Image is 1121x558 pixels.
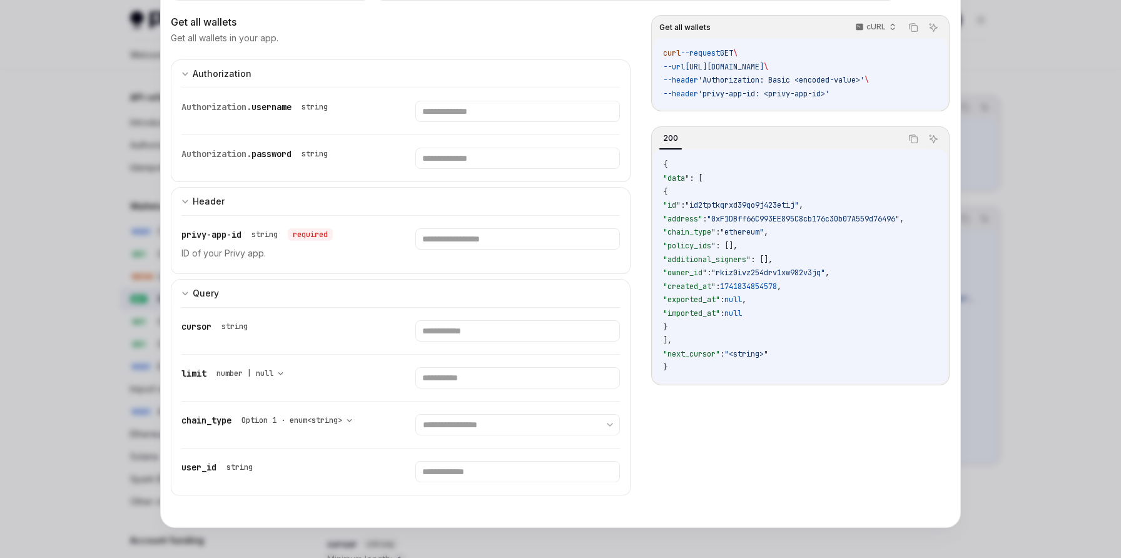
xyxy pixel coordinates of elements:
[866,22,886,32] p: cURL
[302,102,328,112] div: string
[905,131,921,147] button: Copy the contents from the code block
[171,279,631,307] button: expand input section
[221,322,248,332] div: string
[663,349,720,359] span: "next_cursor"
[720,227,764,237] span: "ethereum"
[181,148,333,160] div: Authorization.password
[848,17,901,38] button: cURL
[663,89,698,99] span: --header
[711,268,825,278] span: "rkiz0ivz254drv1xw982v3jq"
[663,295,720,305] span: "exported_at"
[716,241,738,251] span: : [],
[663,282,716,292] span: "created_at"
[663,200,681,210] span: "id"
[698,89,829,99] span: 'privy-app-id: <privy-app-id>'
[251,230,278,240] div: string
[707,268,711,278] span: :
[302,149,328,159] div: string
[663,214,703,224] span: "address"
[865,75,869,85] span: \
[685,62,764,72] span: [URL][DOMAIN_NAME]
[703,214,707,224] span: :
[251,148,292,160] span: password
[764,227,768,237] span: ,
[689,173,703,183] span: : [
[181,228,333,241] div: privy-app-id
[698,75,865,85] span: 'Authorization: Basic <encoded-value>'
[720,48,733,58] span: GET
[663,187,667,197] span: {
[925,19,941,36] button: Ask AI
[181,368,206,379] span: limit
[181,101,333,113] div: Authorization.username
[181,246,385,261] p: ID of your Privy app.
[251,101,292,113] span: username
[663,75,698,85] span: --header
[905,19,921,36] button: Copy the contents from the code block
[724,308,742,318] span: null
[681,48,720,58] span: --request
[724,349,768,359] span: "<string>"
[193,66,251,81] div: Authorization
[181,462,216,473] span: user_id
[181,320,253,333] div: cursor
[659,23,711,33] span: Get all wallets
[764,62,768,72] span: \
[751,255,773,265] span: : [],
[663,268,707,278] span: "owner_id"
[171,187,631,215] button: expand input section
[659,131,682,146] div: 200
[733,48,738,58] span: \
[181,461,258,474] div: user_id
[181,414,357,427] div: chain_type
[720,308,724,318] span: :
[777,282,781,292] span: ,
[171,32,278,44] p: Get all wallets in your app.
[181,415,231,426] span: chain_type
[663,62,685,72] span: --url
[707,214,900,224] span: "0xF1DBff66C993EE895C8cb176c30b07A559d76496"
[685,200,799,210] span: "id2tptkqrxd39qo9j423etij"
[181,148,251,160] span: Authorization.
[724,295,742,305] span: null
[663,173,689,183] span: "data"
[681,200,685,210] span: :
[663,308,720,318] span: "imported_at"
[171,59,631,88] button: expand input section
[720,349,724,359] span: :
[663,160,667,170] span: {
[226,462,253,472] div: string
[663,227,716,237] span: "chain_type"
[900,214,904,224] span: ,
[181,321,211,332] span: cursor
[663,362,667,372] span: }
[663,322,667,332] span: }
[716,227,720,237] span: :
[716,282,720,292] span: :
[663,255,751,265] span: "additional_signers"
[825,268,829,278] span: ,
[288,228,333,241] div: required
[663,241,716,251] span: "policy_ids"
[742,295,746,305] span: ,
[193,194,225,209] div: Header
[171,14,631,29] div: Get all wallets
[720,295,724,305] span: :
[181,229,241,240] span: privy-app-id
[720,282,777,292] span: 1741834854578
[925,131,941,147] button: Ask AI
[181,367,288,380] div: limit
[799,200,803,210] span: ,
[181,101,251,113] span: Authorization.
[663,335,672,345] span: ],
[193,286,219,301] div: Query
[663,48,681,58] span: curl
